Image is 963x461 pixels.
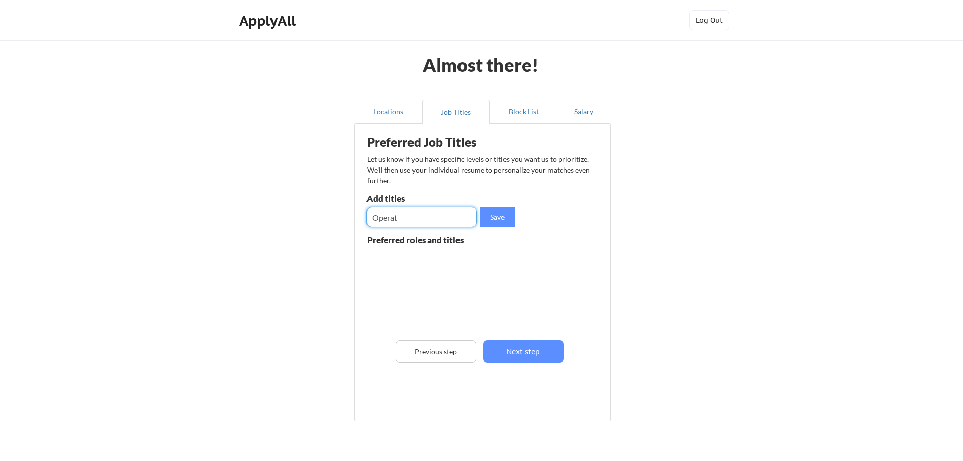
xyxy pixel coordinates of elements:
button: Block List [490,100,558,124]
div: Preferred Job Titles [367,136,494,148]
button: Save [480,207,515,227]
button: Next step [483,340,564,363]
div: Let us know if you have specific levels or titles you want us to prioritize. We’ll then use your ... [367,154,591,186]
button: Job Titles [422,100,490,124]
input: E.g. Senior Product Manager [366,207,477,227]
button: Salary [558,100,611,124]
button: Log Out [689,10,729,30]
button: Locations [354,100,422,124]
button: Previous step [396,340,476,363]
div: Add titles [366,194,474,203]
div: Almost there! [410,56,552,74]
div: ApplyAll [239,12,299,29]
div: Preferred roles and titles [367,236,476,244]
